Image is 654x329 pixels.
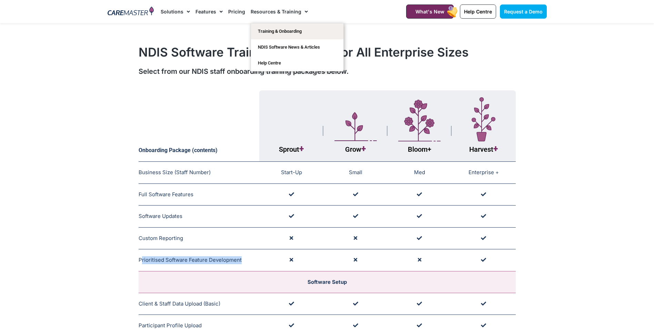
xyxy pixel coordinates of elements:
h1: NDIS Software Training Solutions For All Enterprise Sizes [139,45,516,59]
span: + [493,144,498,154]
span: Bloom [408,145,431,153]
th: Onboarding Package (contents) [139,90,260,162]
img: Layer_1-5.svg [334,112,377,141]
a: Help Centre [251,55,343,71]
td: Med [388,162,452,184]
img: Layer_1-4-1.svg [398,100,441,142]
ul: Resources & Training [251,23,344,71]
div: Select from our NDIS staff onboarding training packages below. [139,66,516,77]
span: Grow [345,145,366,153]
span: Software Setup [308,279,347,285]
span: What's New [415,9,444,14]
a: Training & Onboarding [251,23,343,39]
a: NDIS Software News & Articles [251,39,343,55]
td: Custom Reporting [139,227,260,249]
a: Request a Demo [500,4,547,19]
td: Enterprise + [452,162,516,184]
span: + [361,144,366,154]
a: Help Centre [460,4,496,19]
span: Harvest [469,145,498,153]
span: + [299,144,304,154]
a: What's New [406,4,454,19]
td: Start-Up [259,162,323,184]
span: Sprout [279,145,304,153]
td: Software Updates [139,206,260,228]
span: Request a Demo [504,9,543,14]
span: Full Software Features [139,191,193,198]
td: Prioritised Software Feature Development [139,249,260,271]
img: CareMaster Logo [108,7,154,17]
span: Business Size (Staff Number) [139,169,211,176]
td: Client & Staff Data Upload (Basic) [139,293,260,315]
img: Layer_1-7-1.svg [472,97,495,141]
span: Help Centre [464,9,492,14]
td: Small [323,162,388,184]
span: + [427,145,431,153]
